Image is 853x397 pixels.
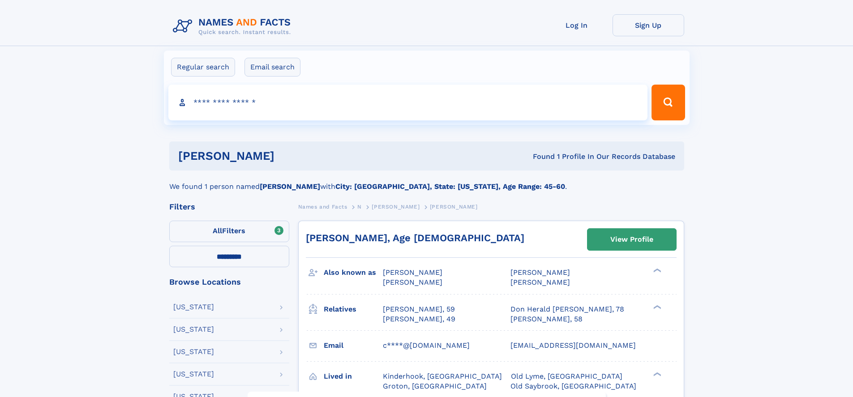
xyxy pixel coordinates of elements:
b: [PERSON_NAME] [260,182,320,191]
span: N [357,204,362,210]
a: [PERSON_NAME], Age [DEMOGRAPHIC_DATA] [306,232,524,243]
div: [US_STATE] [173,326,214,333]
div: Browse Locations [169,278,289,286]
div: ❯ [651,268,662,273]
a: N [357,201,362,212]
a: [PERSON_NAME], 49 [383,314,455,324]
span: [PERSON_NAME] [510,268,570,277]
h3: Lived in [324,369,383,384]
span: Old Lyme, [GEOGRAPHIC_DATA] [511,372,622,380]
button: Search Button [652,85,685,120]
span: [EMAIL_ADDRESS][DOMAIN_NAME] [510,341,636,350]
label: Regular search [171,58,235,77]
img: Logo Names and Facts [169,14,298,38]
a: View Profile [587,229,676,250]
input: search input [168,85,648,120]
div: [US_STATE] [173,371,214,378]
div: ❯ [651,371,662,377]
span: Old Saybrook, [GEOGRAPHIC_DATA] [510,382,636,390]
label: Email search [244,58,300,77]
a: Log In [541,14,613,36]
span: [PERSON_NAME] [430,204,478,210]
label: Filters [169,221,289,242]
a: Don Herald [PERSON_NAME], 78 [510,304,624,314]
div: View Profile [610,229,653,250]
h3: Email [324,338,383,353]
span: [PERSON_NAME] [510,278,570,286]
span: Groton, [GEOGRAPHIC_DATA] [383,382,487,390]
b: City: [GEOGRAPHIC_DATA], State: [US_STATE], Age Range: 45-60 [335,182,565,191]
a: Sign Up [613,14,684,36]
span: All [213,226,222,235]
div: Filters [169,203,289,211]
div: ❯ [651,304,662,310]
a: Names and Facts [298,201,347,212]
div: [US_STATE] [173,303,214,311]
div: We found 1 person named with . [169,171,684,192]
a: [PERSON_NAME], 58 [510,314,583,324]
h3: Relatives [324,302,383,317]
span: [PERSON_NAME] [372,204,420,210]
a: [PERSON_NAME], 59 [383,304,455,314]
div: [US_STATE] [173,348,214,355]
span: Kinderhook, [GEOGRAPHIC_DATA] [383,372,502,380]
div: Found 1 Profile In Our Records Database [403,152,675,162]
h3: Also known as [324,265,383,280]
span: [PERSON_NAME] [383,268,442,277]
a: [PERSON_NAME] [372,201,420,212]
h1: [PERSON_NAME] [178,150,404,162]
span: [PERSON_NAME] [383,278,442,286]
